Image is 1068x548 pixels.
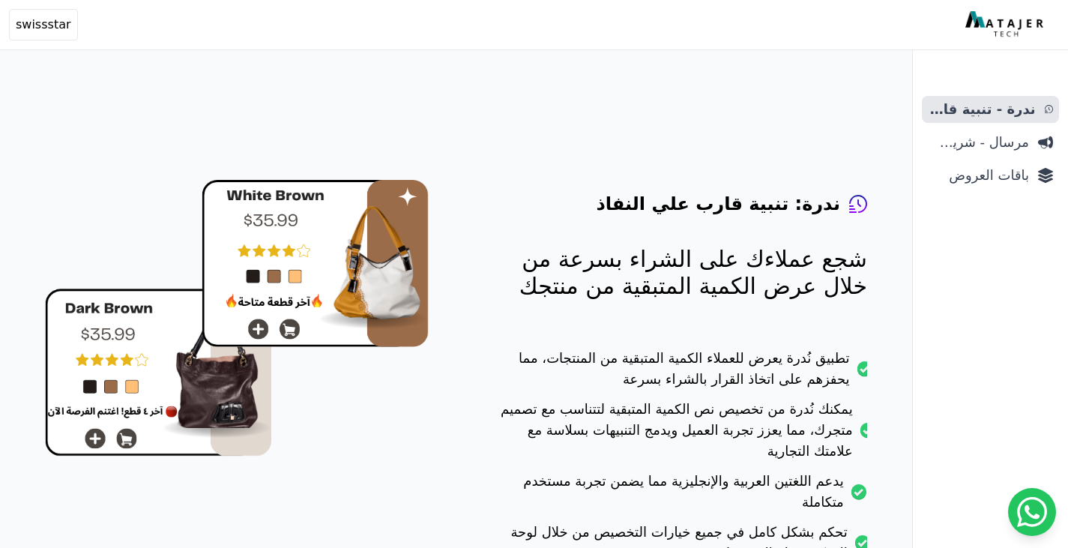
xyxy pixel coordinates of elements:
span: ندرة - تنبية قارب علي النفاذ [928,99,1036,120]
li: يمكنك نُدرة من تخصيص نص الكمية المتبقية لتتناسب مع تصميم متجرك، مما يعزز تجربة العميل ويدمج التنب... [489,399,867,471]
li: تطبيق نُدرة يعرض للعملاء الكمية المتبقية من المنتجات، مما يحفزهم على اتخاذ القرار بالشراء بسرعة [489,348,867,399]
button: swissstar [9,9,78,40]
img: hero [45,180,429,457]
img: MatajerTech Logo [965,11,1047,38]
h4: ندرة: تنبية قارب علي النفاذ [596,192,840,216]
span: مرسال - شريط دعاية [928,132,1029,153]
p: شجع عملاءك على الشراء بسرعة من خلال عرض الكمية المتبقية من منتجك [489,246,867,300]
span: swissstar [16,16,71,34]
li: يدعم اللغتين العربية والإنجليزية مما يضمن تجربة مستخدم متكاملة [489,471,867,522]
span: باقات العروض [928,165,1029,186]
